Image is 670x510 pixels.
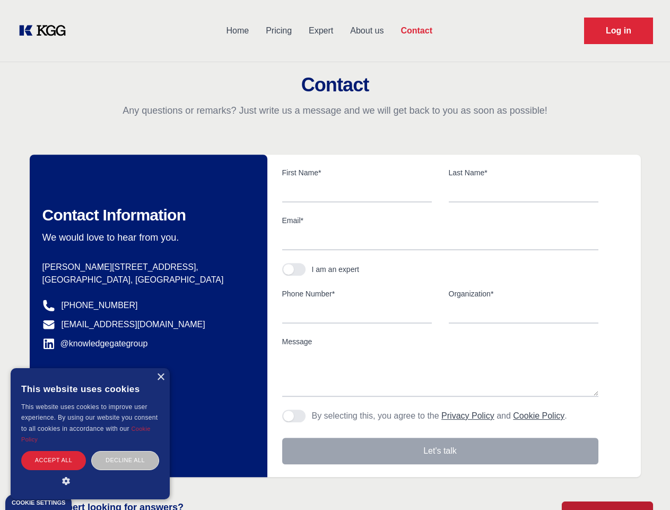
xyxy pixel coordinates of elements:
[282,288,432,299] label: Phone Number*
[282,336,598,347] label: Message
[449,288,598,299] label: Organization*
[42,261,250,274] p: [PERSON_NAME][STREET_ADDRESS],
[42,337,148,350] a: @knowledgegategroup
[42,206,250,225] h2: Contact Information
[91,451,159,470] div: Decline all
[282,438,598,464] button: Let's talk
[617,459,670,510] iframe: Chat Widget
[312,264,360,275] div: I am an expert
[62,299,138,312] a: [PHONE_NUMBER]
[42,274,250,286] p: [GEOGRAPHIC_DATA], [GEOGRAPHIC_DATA]
[342,17,392,45] a: About us
[156,373,164,381] div: Close
[392,17,441,45] a: Contact
[441,411,494,420] a: Privacy Policy
[282,167,432,178] label: First Name*
[217,17,257,45] a: Home
[42,231,250,244] p: We would love to hear from you.
[513,411,564,420] a: Cookie Policy
[21,426,151,443] a: Cookie Policy
[13,74,657,96] h2: Contact
[449,167,598,178] label: Last Name*
[300,17,342,45] a: Expert
[12,500,65,506] div: Cookie settings
[257,17,300,45] a: Pricing
[282,215,598,226] label: Email*
[62,318,205,331] a: [EMAIL_ADDRESS][DOMAIN_NAME]
[312,410,567,422] p: By selecting this, you agree to the and .
[13,104,657,117] p: Any questions or remarks? Just write us a message and we will get back to you as soon as possible!
[21,451,86,470] div: Accept all
[21,376,159,402] div: This website uses cookies
[584,18,653,44] a: Request Demo
[21,403,158,432] span: This website uses cookies to improve user experience. By using our website you consent to all coo...
[17,22,74,39] a: KOL Knowledge Platform: Talk to Key External Experts (KEE)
